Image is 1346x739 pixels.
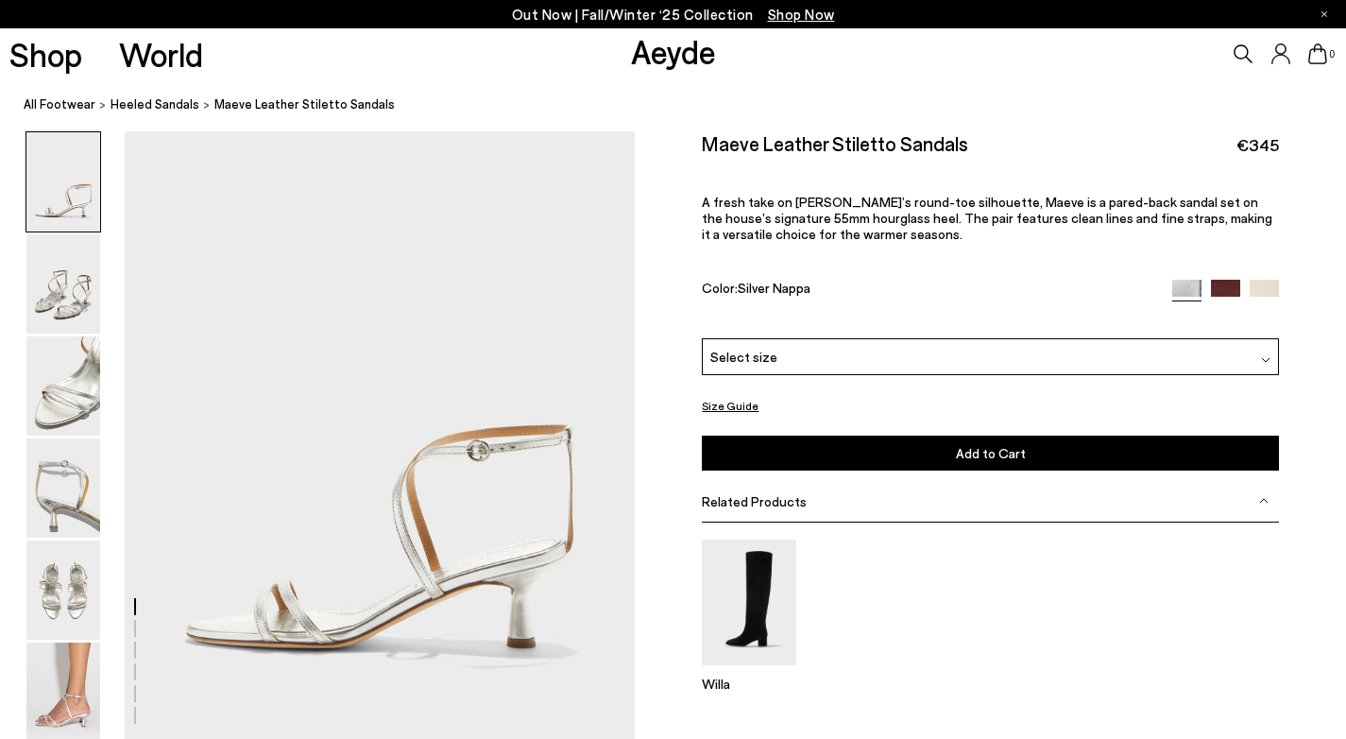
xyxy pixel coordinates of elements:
[702,493,807,509] span: Related Products
[1327,49,1337,60] span: 0
[26,336,100,436] img: Maeve Leather Stiletto Sandals - Image 3
[702,394,758,418] button: Size Guide
[9,38,82,71] a: Shop
[1259,496,1269,506] img: svg%3E
[710,347,777,367] span: Select size
[111,96,199,112] span: heeled sandals
[26,234,100,334] img: Maeve Leather Stiletto Sandals - Image 2
[768,6,835,23] span: Navigate to /collections/new-in
[702,676,796,692] p: Willa
[631,31,716,71] a: Aeyde
[1308,43,1327,64] a: 0
[111,95,199,114] a: heeled sandals
[24,95,95,114] a: All Footwear
[24,79,1346,131] nav: breadcrumb
[26,438,100,538] img: Maeve Leather Stiletto Sandals - Image 4
[702,540,796,665] img: Willa Suede Over-Knee Boots
[956,445,1026,461] span: Add to Cart
[119,38,203,71] a: World
[738,280,810,296] span: Silver Nappa
[702,131,968,155] h2: Maeve Leather Stiletto Sandals
[1261,355,1270,365] img: svg%3E
[702,652,796,692] a: Willa Suede Over-Knee Boots Willa
[702,194,1272,242] span: A fresh take on [PERSON_NAME]’s round-toe silhouette, Maeve is a pared-back sandal set on the hou...
[702,280,1153,301] div: Color:
[512,3,835,26] p: Out Now | Fall/Winter ‘25 Collection
[26,541,100,640] img: Maeve Leather Stiletto Sandals - Image 5
[214,95,395,114] span: Maeve Leather Stiletto Sandals
[26,132,100,232] img: Maeve Leather Stiletto Sandals - Image 1
[702,436,1278,471] button: Add to Cart
[1236,133,1279,157] span: €345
